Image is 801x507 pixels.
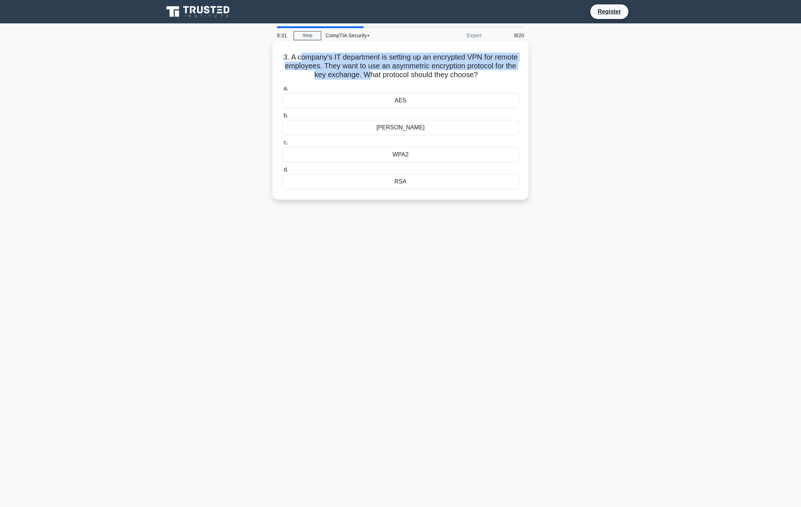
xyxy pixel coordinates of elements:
span: c. [283,139,288,145]
span: b. [283,112,288,118]
div: 8:31 [272,28,294,43]
div: WPA2 [282,147,519,162]
h5: 3. A company's IT department is setting up an encrypted VPN for remote employees. They want to us... [281,53,520,80]
a: Stop [294,31,321,40]
span: d. [283,166,288,173]
div: AES [282,93,519,108]
div: RSA [282,174,519,189]
div: Expert [422,28,486,43]
div: [PERSON_NAME] [282,120,519,135]
div: 8/20 [486,28,529,43]
div: CompTIA Security+ [321,28,422,43]
span: a. [283,85,288,91]
a: Register [593,7,625,16]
